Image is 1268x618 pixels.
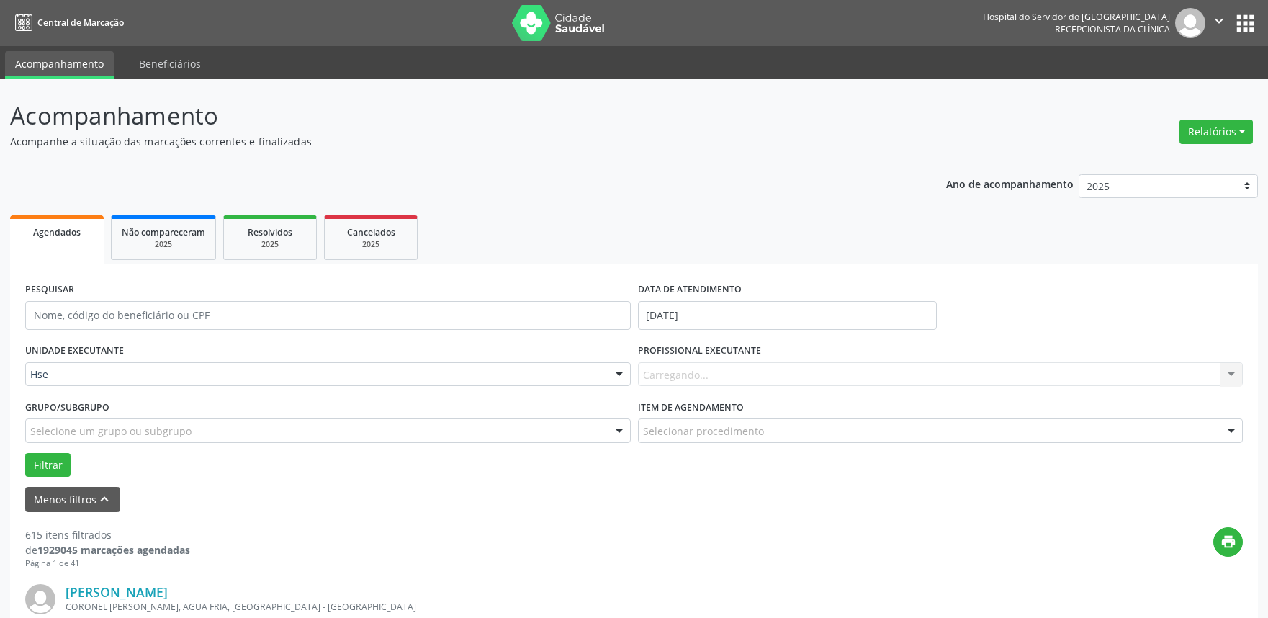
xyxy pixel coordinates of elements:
div: 2025 [335,239,407,250]
span: Selecionar procedimento [643,424,764,439]
label: PESQUISAR [25,279,74,301]
a: [PERSON_NAME] [66,584,168,600]
div: de [25,542,190,557]
span: Central de Marcação [37,17,124,29]
span: Hse [30,367,601,382]
button: Menos filtroskeyboard_arrow_up [25,487,120,512]
p: Acompanhamento [10,98,883,134]
i: keyboard_arrow_up [96,491,112,507]
div: 2025 [122,239,205,250]
p: Acompanhe a situação das marcações correntes e finalizadas [10,134,883,149]
div: 615 itens filtrados [25,527,190,542]
i: print [1220,534,1236,550]
span: Resolvidos [248,226,292,238]
strong: 1929045 marcações agendadas [37,543,190,557]
label: Grupo/Subgrupo [25,396,109,418]
div: Página 1 de 41 [25,557,190,570]
label: DATA DE ATENDIMENTO [638,279,742,301]
img: img [1175,8,1205,38]
input: Nome, código do beneficiário ou CPF [25,301,631,330]
a: Acompanhamento [5,51,114,79]
i:  [1211,13,1227,29]
span: Recepcionista da clínica [1055,23,1170,35]
button: Relatórios [1179,120,1253,144]
span: Agendados [33,226,81,238]
div: 2025 [234,239,306,250]
a: Central de Marcação [10,11,124,35]
p: Ano de acompanhamento [946,174,1074,192]
span: Selecione um grupo ou subgrupo [30,424,192,439]
span: Cancelados [347,226,395,238]
label: Item de agendamento [638,396,744,418]
div: CORONEL [PERSON_NAME], AGUA FRIA, [GEOGRAPHIC_DATA] - [GEOGRAPHIC_DATA] [66,601,1027,613]
input: Selecione um intervalo [638,301,937,330]
div: Hospital do Servidor do [GEOGRAPHIC_DATA] [983,11,1170,23]
span: Não compareceram [122,226,205,238]
label: UNIDADE EXECUTANTE [25,340,124,362]
button: Filtrar [25,453,71,478]
label: PROFISSIONAL EXECUTANTE [638,340,761,362]
img: img [25,584,55,614]
a: Beneficiários [129,51,211,76]
button:  [1205,8,1233,38]
button: print [1213,527,1243,557]
button: apps [1233,11,1258,36]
